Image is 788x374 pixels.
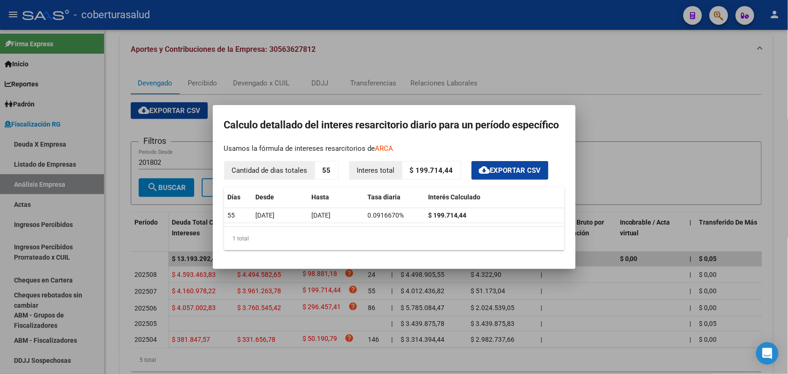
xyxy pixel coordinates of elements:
[364,187,425,207] datatable-header-cell: Tasa diaria
[375,144,394,153] a: ARCA
[224,227,564,250] div: 1 total
[256,212,275,219] span: [DATE]
[368,193,401,201] span: Tasa diaria
[425,187,564,207] datatable-header-cell: Interés Calculado
[228,193,241,201] span: Días
[224,143,564,154] p: Usamos la fórmula de intereses resarcitorios de
[471,161,549,180] button: Exportar CSV
[429,193,481,201] span: Interés Calculado
[228,212,235,219] span: 55
[308,187,364,207] datatable-header-cell: Hasta
[225,162,315,180] p: Cantidad de dias totales
[479,166,541,175] span: Exportar CSV
[315,162,338,180] p: 55
[252,187,308,207] datatable-header-cell: Desde
[350,162,402,180] p: Interes total
[756,342,779,365] div: Open Intercom Messenger
[312,193,330,201] span: Hasta
[368,212,404,219] span: 0.0916670%
[410,166,453,175] strong: $ 199.714,44
[479,164,490,176] mat-icon: cloud_download
[312,212,331,219] span: [DATE]
[224,187,252,207] datatable-header-cell: Días
[256,193,274,201] span: Desde
[429,212,467,219] strong: $ 199.714,44
[224,116,564,134] h2: Calculo detallado del interes resarcitorio diario para un período específico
